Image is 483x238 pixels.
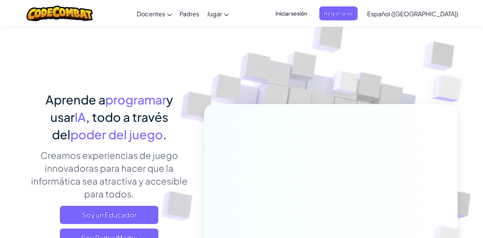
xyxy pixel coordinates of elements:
a: Español ([GEOGRAPHIC_DATA]) [363,3,462,24]
a: Docentes [133,3,176,24]
span: . [163,127,167,142]
span: Aprende a [45,92,105,107]
a: Jugar [203,3,233,24]
span: IA [75,109,86,124]
span: programar [105,92,166,107]
a: Soy un Educador [60,206,158,224]
img: CodeCombat logo [27,6,93,21]
span: Jugar [207,10,222,18]
span: , todo a través del [52,109,168,142]
img: Overlap cubes [319,56,373,113]
img: Overlap cubes [417,57,483,121]
a: Padres [176,3,203,24]
span: Docentes [137,10,165,18]
button: Iniciar sesión [271,6,312,20]
p: Creamos experiencias de juego innovadoras para hacer que la informática sea atractiva y accesible... [26,149,193,200]
button: Registrarse [319,6,358,20]
span: Español ([GEOGRAPHIC_DATA]) [367,10,458,18]
span: poder del juego [70,127,163,142]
